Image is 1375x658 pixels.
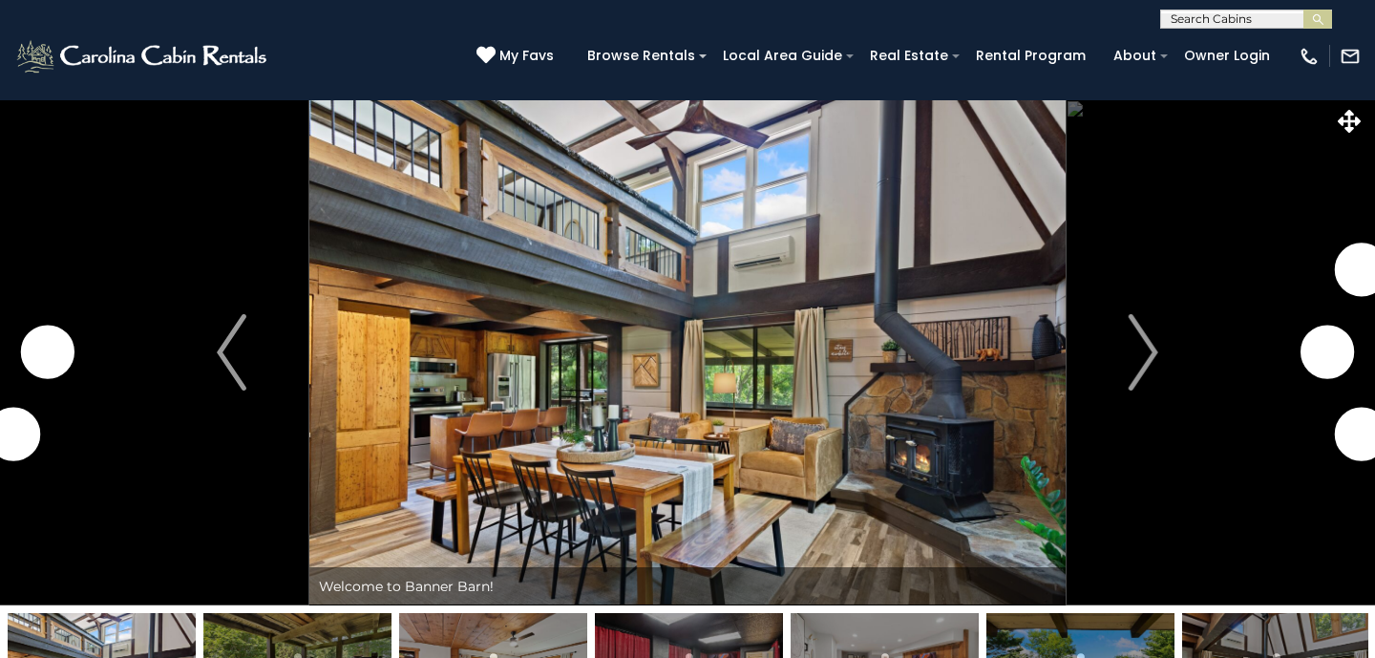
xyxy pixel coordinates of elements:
[966,41,1095,71] a: Rental Program
[1066,99,1221,605] button: Next
[578,41,705,71] a: Browse Rentals
[309,567,1066,605] div: Welcome to Banner Barn!
[713,41,852,71] a: Local Area Guide
[860,41,958,71] a: Real Estate
[217,314,245,391] img: arrow
[1174,41,1280,71] a: Owner Login
[476,46,559,67] a: My Favs
[1340,46,1361,67] img: mail-regular-white.png
[1104,41,1166,71] a: About
[1129,314,1157,391] img: arrow
[14,37,272,75] img: White-1-2.png
[154,99,309,605] button: Previous
[499,46,554,66] span: My Favs
[1299,46,1320,67] img: phone-regular-white.png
